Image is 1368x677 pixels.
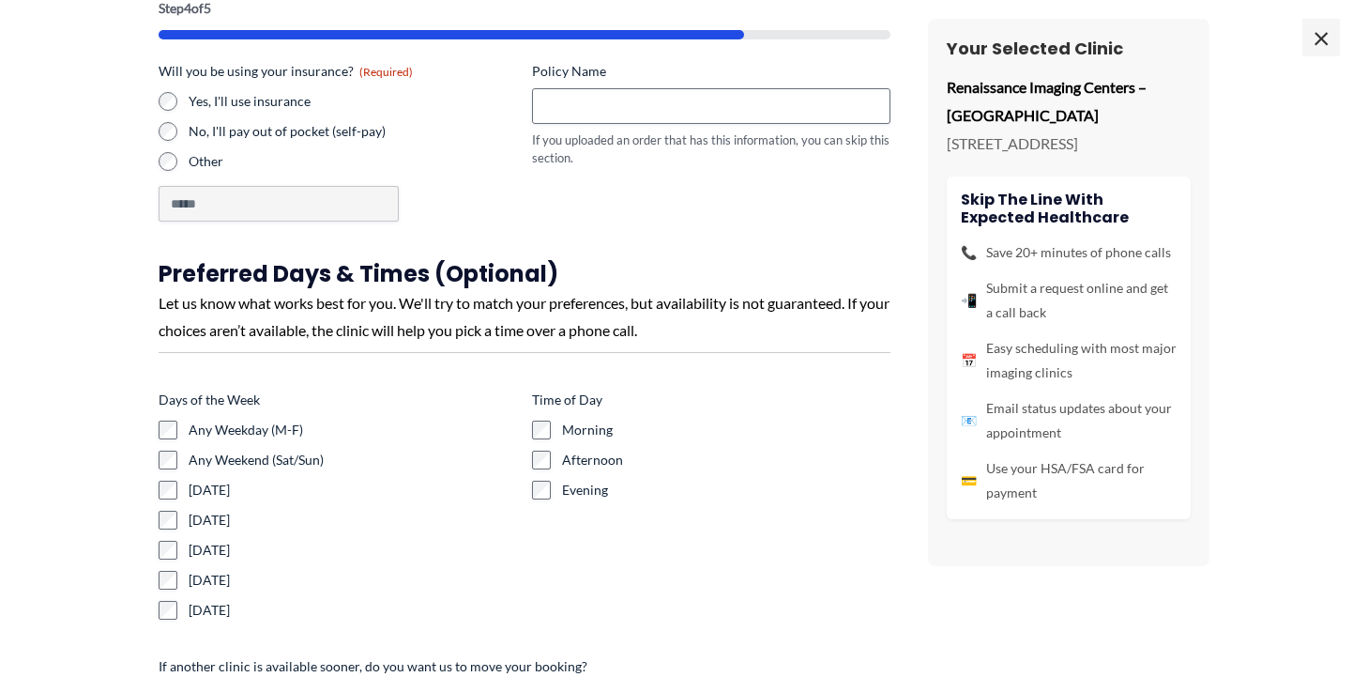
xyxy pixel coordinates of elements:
label: Policy Name [532,62,890,81]
label: [DATE] [189,571,517,590]
label: Yes, I'll use insurance [189,92,517,111]
legend: If another clinic is available sooner, do you want us to move your booking? [159,657,587,676]
span: 💳 [961,469,977,493]
label: Morning [562,421,890,439]
p: Renaissance Imaging Centers – [GEOGRAPHIC_DATA] [947,73,1191,129]
span: 📞 [961,240,977,265]
li: Easy scheduling with most major imaging clinics [961,336,1177,385]
label: [DATE] [189,541,517,560]
h3: Preferred Days & Times (Optional) [159,259,890,288]
legend: Days of the Week [159,391,260,409]
label: [DATE] [189,601,517,620]
li: Save 20+ minutes of phone calls [961,240,1177,265]
p: [STREET_ADDRESS] [947,130,1191,158]
label: Evening [562,481,890,500]
li: Submit a request online and get a call back [961,276,1177,325]
p: Step of [159,2,890,15]
div: If you uploaded an order that has this information, you can skip this section. [532,131,890,166]
span: (Required) [359,65,413,79]
label: [DATE] [189,481,517,500]
li: Use your HSA/FSA card for payment [961,456,1177,505]
label: No, I'll pay out of pocket (self-pay) [189,122,517,141]
span: 📲 [961,288,977,313]
label: [DATE] [189,511,517,530]
input: Other Choice, please specify [159,186,399,222]
span: 📧 [961,408,977,433]
h3: Your Selected Clinic [947,38,1191,59]
li: Email status updates about your appointment [961,396,1177,445]
label: Afternoon [562,451,890,469]
label: Other [189,152,517,171]
span: × [1302,19,1340,56]
legend: Time of Day [532,391,602,409]
label: Any Weekend (Sat/Sun) [189,451,517,469]
span: 📅 [961,348,977,373]
label: Any Weekday (M-F) [189,421,517,439]
legend: Will you be using your insurance? [159,62,413,81]
h4: Skip the line with Expected Healthcare [961,191,1177,226]
div: Let us know what works best for you. We'll try to match your preferences, but availability is not... [159,289,890,345]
